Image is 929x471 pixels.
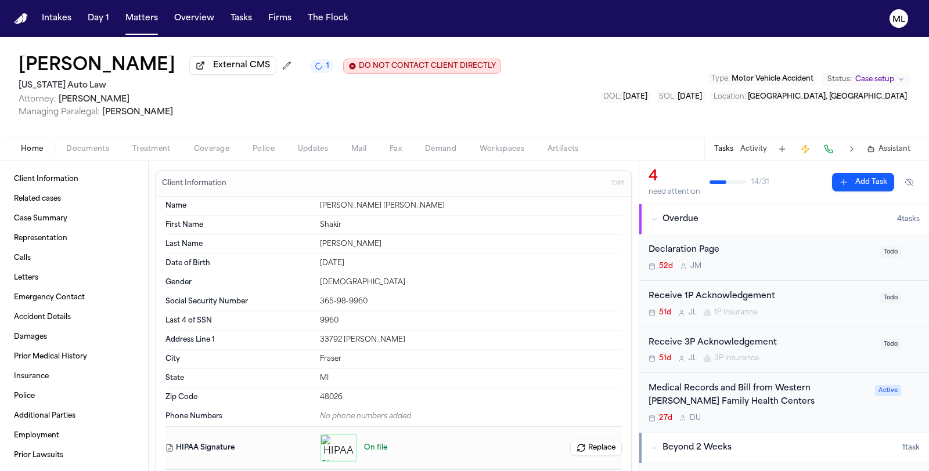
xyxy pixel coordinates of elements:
span: 1 task [902,443,920,452]
dt: Last 4 of SSN [165,316,313,325]
button: Replace [570,440,622,456]
span: Police [253,144,275,154]
span: Todo [880,339,901,350]
div: 48026 [320,393,622,402]
span: Edit [612,179,624,187]
span: Prior Lawsuits [14,451,63,460]
span: J L [689,354,697,363]
div: MI [320,374,622,383]
span: Coverage [194,144,229,154]
div: 4 [649,168,700,186]
button: Activity [740,144,767,154]
div: 365-98-9960 [320,297,622,306]
button: Edit [608,174,628,193]
button: Tasks [226,8,257,29]
dt: Last Name [165,240,313,249]
span: Beyond 2 Weeks [662,442,732,454]
a: Insurance [9,367,139,386]
span: Todo [880,292,901,303]
div: Receive 3P Acknowledgement [649,336,873,350]
button: Firms [264,8,296,29]
span: D U [690,414,701,423]
button: Edit Location: Clinton, MI [710,91,910,103]
button: Edit DOL: 2025-07-28 [600,91,651,103]
a: Damages [9,328,139,346]
span: [PERSON_NAME] [102,108,173,117]
span: SOL : [659,93,676,100]
span: Location : [714,93,746,100]
span: Police [14,392,35,401]
h2: [US_STATE] Auto Law [19,79,501,93]
span: Workspaces [480,144,524,154]
div: [DEMOGRAPHIC_DATA] [320,278,622,287]
span: Additional Parties [14,411,75,421]
div: Open task: Receive 1P Acknowledgement [639,281,929,327]
span: Status: [827,75,852,84]
div: 9960 [320,316,622,325]
a: Case Summary [9,209,139,228]
img: Finch Logo [14,13,28,24]
button: The Flock [303,8,353,29]
button: External CMS [189,56,276,75]
span: [GEOGRAPHIC_DATA], [GEOGRAPHIC_DATA] [748,93,907,100]
span: Case Summary [14,214,67,223]
a: Police [9,387,139,405]
span: Accident Details [14,313,71,322]
a: Matters [121,8,163,29]
span: 14 / 31 [751,177,769,187]
span: Related cases [14,194,61,204]
span: [DATE] [623,93,647,100]
dt: State [165,374,313,383]
div: need attention [649,187,700,197]
button: Edit Type: Motor Vehicle Accident [708,73,817,85]
button: Edit matter name [19,56,175,77]
span: Motor Vehicle Accident [732,75,813,82]
text: ML [892,16,905,24]
span: [PERSON_NAME] [59,95,129,104]
span: Assistant [878,144,910,154]
span: DOL : [603,93,621,100]
div: No phone numbers added [320,412,622,421]
span: Calls [14,253,31,263]
span: 27d [659,414,672,423]
dt: Social Security Number [165,297,313,306]
span: Demand [425,144,456,154]
button: 1 active task [310,59,334,73]
div: Declaration Page [649,244,873,257]
span: Case setup [855,75,894,84]
span: Prior Medical History [14,352,87,361]
span: Attorney: [19,95,56,104]
button: Create Immediate Task [797,141,813,157]
button: Beyond 2 Weeks1task [639,433,929,463]
span: Representation [14,234,67,243]
span: Insurance [14,372,49,381]
span: External CMS [213,60,270,71]
span: Mail [351,144,366,154]
button: Overview [170,8,219,29]
span: Employment [14,431,59,440]
div: [PERSON_NAME] [PERSON_NAME] [320,201,622,211]
span: Todo [880,247,901,258]
span: J L [689,308,697,317]
span: Artifacts [548,144,579,154]
span: 51d [659,354,671,363]
span: Letters [14,273,38,282]
span: Managing Paralegal: [19,108,100,117]
button: Intakes [37,8,76,29]
div: Open task: Medical Records and Bill from Western Wayne Family Health Centers [639,373,929,432]
span: 1P Insurance [714,308,757,317]
button: Edit SOL: 2028-07-28 [656,91,705,103]
div: Medical Records and Bill from Western [PERSON_NAME] Family Health Centers [649,382,868,409]
div: Shakir [320,220,622,230]
a: Prior Lawsuits [9,446,139,465]
button: Hide completed tasks (⌘⇧H) [899,173,920,191]
button: Day 1 [83,8,114,29]
a: Additional Parties [9,407,139,425]
span: Client Information [14,175,78,184]
span: Damages [14,332,47,342]
dt: Name [165,201,313,211]
span: Home [21,144,43,154]
dt: Address Line 1 [165,335,313,345]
